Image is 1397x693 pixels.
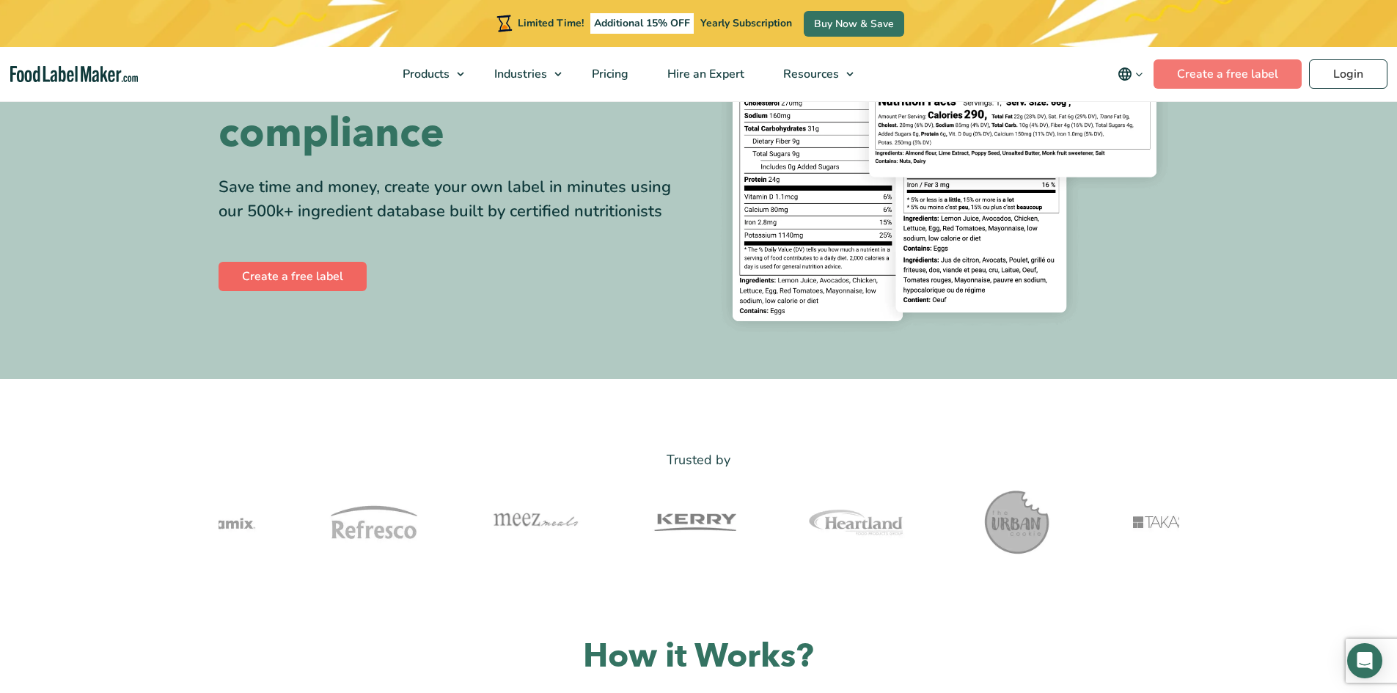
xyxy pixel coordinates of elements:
span: Resources [779,66,840,82]
a: Products [384,47,472,101]
span: Products [398,66,451,82]
span: Pricing [587,66,630,82]
span: Limited Time! [518,16,584,30]
span: Hire an Expert [663,66,746,82]
a: Login [1309,59,1387,89]
a: Hire an Expert [648,47,760,101]
h2: How it Works? [219,635,1179,678]
a: Create a free label [219,262,367,291]
span: Yearly Subscription [700,16,792,30]
p: Trusted by [219,450,1179,471]
a: Pricing [573,47,645,101]
span: Additional 15% OFF [590,13,694,34]
div: Save time and money, create your own label in minutes using our 500k+ ingredient database built b... [219,175,688,224]
a: Resources [764,47,861,101]
a: Buy Now & Save [804,11,904,37]
div: Open Intercom Messenger [1347,643,1382,678]
a: Industries [475,47,569,101]
a: Create a free label [1154,59,1302,89]
span: Industries [490,66,549,82]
